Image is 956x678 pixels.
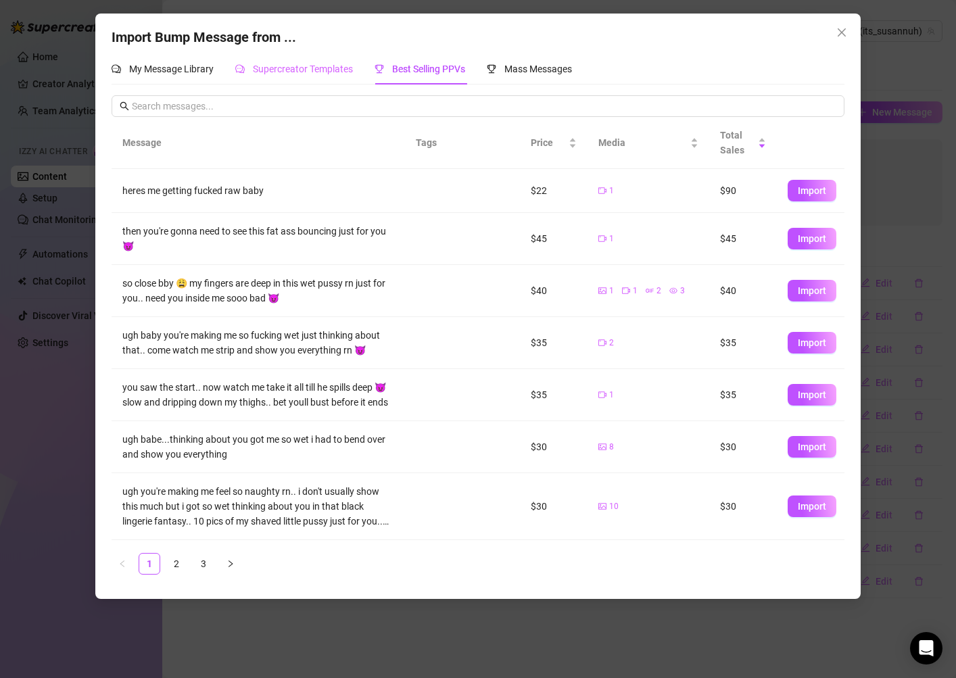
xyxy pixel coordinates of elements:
span: 1 [609,233,614,245]
li: 1 [139,553,160,575]
div: you saw the start.. now watch me take it all till he spills deep 😈 slow and dripping down my thig... [122,380,393,410]
span: search [120,101,129,111]
li: 3 [193,553,214,575]
div: ugh baby you're making me so fucking wet just thinking about that.. come watch me strip and show ... [122,328,393,358]
span: Supercreator Templates [253,64,353,74]
td: $25 [709,540,777,607]
td: $30 [520,421,588,473]
button: Import [788,332,836,354]
td: $25 [520,540,588,607]
span: Import [798,285,826,296]
li: Previous Page [112,553,133,575]
span: Total Sales [720,128,755,158]
div: so close bby 😩 my fingers are deep in this wet pussy rn just for you.. need you inside me sooo bad 😈 [122,276,393,306]
span: Best Selling PPVs [392,64,465,74]
td: $35 [709,317,777,369]
span: left [118,560,126,568]
span: Import [798,389,826,400]
span: 1 [609,285,614,297]
span: picture [598,502,606,510]
a: 3 [193,554,214,574]
span: Close [831,27,853,38]
span: picture [598,287,606,295]
button: Import [788,280,836,301]
div: heres me getting fucked raw baby [122,183,393,198]
span: 2 [609,337,614,349]
td: $30 [709,473,777,540]
th: Media [588,117,709,169]
button: Import [788,228,836,249]
span: gif [646,287,654,295]
a: 2 [166,554,187,574]
button: right [220,553,241,575]
span: right [226,560,235,568]
span: video-camera [598,235,606,243]
td: $45 [520,213,588,265]
span: My Message Library [129,64,214,74]
span: Import [798,185,826,196]
button: Close [831,22,853,43]
button: Import [788,384,836,406]
button: left [112,553,133,575]
span: 1 [609,389,614,402]
button: Import [788,180,836,201]
div: ugh you're making me feel so naughty rn.. i don't usually show this much but i got so wet thinkin... [122,484,393,529]
td: $90 [709,169,777,213]
span: Import Bump Message from ... [112,29,296,45]
td: $30 [709,421,777,473]
input: Search messages... [132,99,836,114]
td: $35 [520,369,588,421]
th: Total Sales [709,117,777,169]
td: $35 [520,317,588,369]
span: video-camera [622,287,630,295]
th: Price [520,117,588,169]
div: Open Intercom Messenger [910,632,942,664]
li: Next Page [220,553,241,575]
span: close [836,27,847,38]
span: trophy [375,64,384,74]
td: $40 [709,265,777,317]
td: $30 [520,473,588,540]
span: Price [531,135,566,150]
div: then you're gonna need to see this fat ass bouncing just for you 😈 [122,224,393,253]
span: picture [598,443,606,451]
span: 2 [656,285,661,297]
span: video-camera [598,391,606,399]
div: ugh babe...thinking about you got me so wet i had to bend over and show you everything [122,432,393,462]
span: 10 [609,500,619,513]
th: Message [112,117,404,169]
li: 2 [166,553,187,575]
span: 8 [609,441,614,454]
span: video-camera [598,187,606,195]
td: $45 [709,213,777,265]
span: Import [798,233,826,244]
td: $35 [709,369,777,421]
button: Import [788,436,836,458]
span: Import [798,337,826,348]
span: trophy [487,64,496,74]
span: comment [112,64,121,74]
span: comment [235,64,245,74]
td: $22 [520,169,588,213]
td: $40 [520,265,588,317]
span: 1 [633,285,638,297]
span: Media [598,135,688,150]
a: 1 [139,554,160,574]
span: Import [798,441,826,452]
button: Import [788,495,836,517]
span: 1 [609,185,614,197]
span: video-camera [598,339,606,347]
th: Tags [405,117,486,169]
span: 3 [680,285,685,297]
span: eye [669,287,677,295]
span: Mass Messages [504,64,572,74]
span: Import [798,501,826,512]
